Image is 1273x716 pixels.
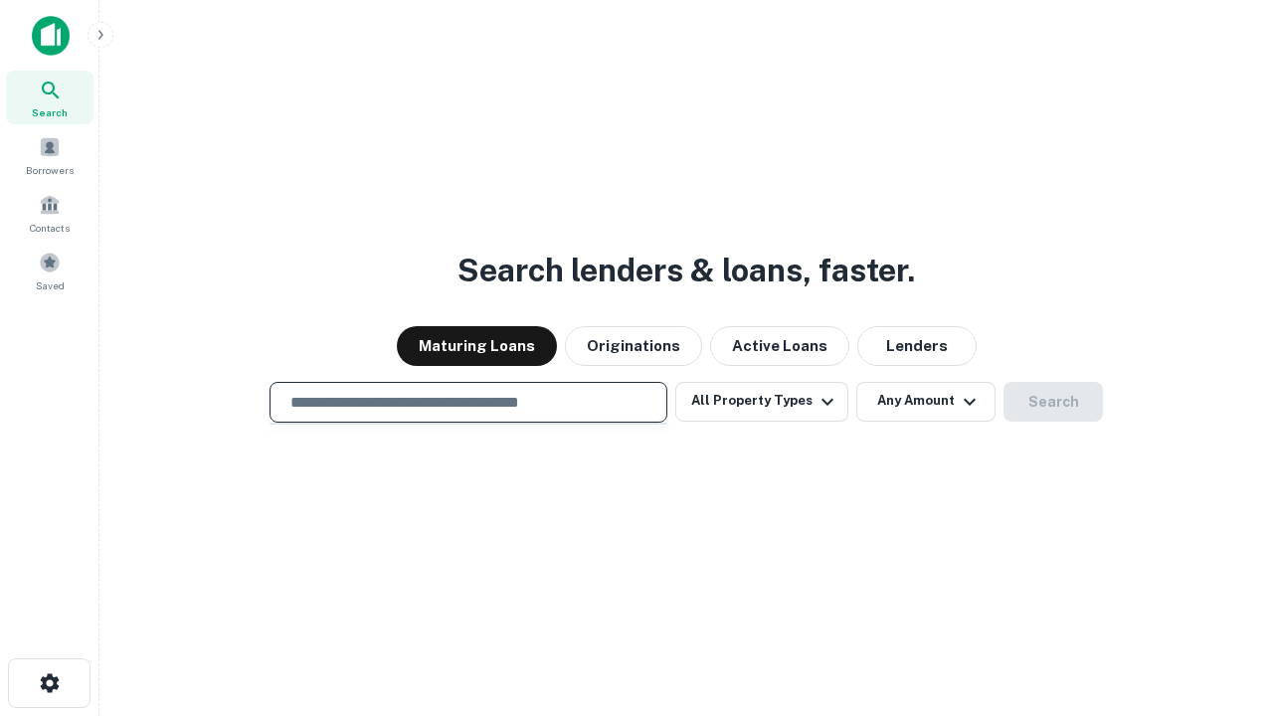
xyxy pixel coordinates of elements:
[675,382,848,422] button: All Property Types
[32,16,70,56] img: capitalize-icon.png
[457,247,915,294] h3: Search lenders & loans, faster.
[857,326,977,366] button: Lenders
[30,220,70,236] span: Contacts
[32,104,68,120] span: Search
[6,71,93,124] a: Search
[565,326,702,366] button: Originations
[36,277,65,293] span: Saved
[856,382,996,422] button: Any Amount
[6,128,93,182] a: Borrowers
[710,326,849,366] button: Active Loans
[1174,557,1273,652] iframe: Chat Widget
[6,186,93,240] a: Contacts
[6,244,93,297] a: Saved
[26,162,74,178] span: Borrowers
[397,326,557,366] button: Maturing Loans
